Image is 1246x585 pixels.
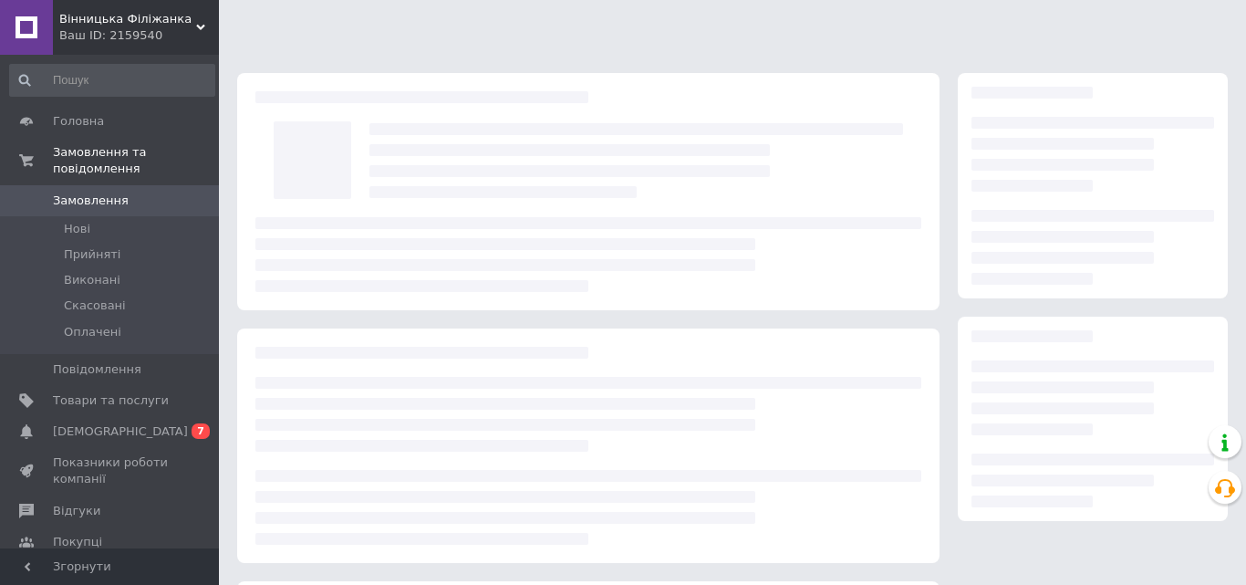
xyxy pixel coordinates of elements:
span: Покупці [53,534,102,550]
span: Показники роботи компанії [53,454,169,487]
span: Вінницька Філіжанка [59,11,196,27]
span: Повідомлення [53,361,141,378]
span: Товари та послуги [53,392,169,409]
span: Скасовані [64,298,126,314]
span: Відгуки [53,503,100,519]
div: Ваш ID: 2159540 [59,27,219,44]
span: Нові [64,221,90,237]
span: Виконані [64,272,120,288]
span: [DEMOGRAPHIC_DATA] [53,423,188,440]
span: Головна [53,113,104,130]
span: Оплачені [64,324,121,340]
span: Замовлення та повідомлення [53,144,219,177]
span: Замовлення [53,193,129,209]
span: Прийняті [64,246,120,263]
input: Пошук [9,64,215,97]
span: 7 [192,423,210,439]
